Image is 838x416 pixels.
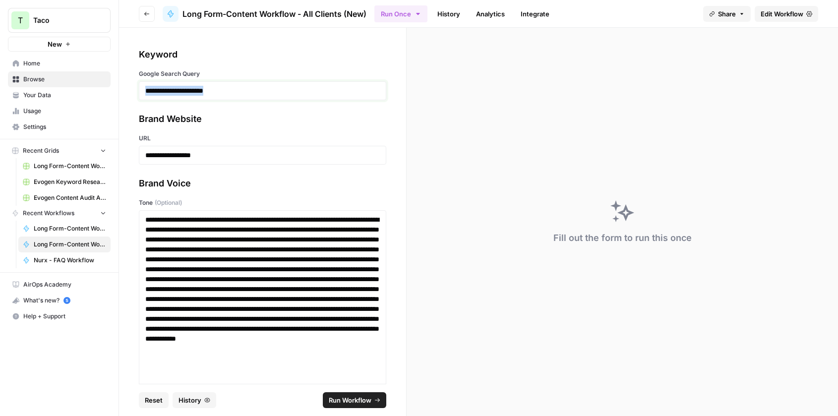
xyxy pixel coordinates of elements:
button: What's new? 5 [8,293,111,308]
a: Evogen Content Audit Agent Grid [18,190,111,206]
span: History [179,395,201,405]
span: Edit Workflow [761,9,803,19]
span: (Optional) [155,198,182,207]
a: Long Form-Content Workflow - All Clients (New) [163,6,366,22]
span: Evogen Keyword Research Agent Grid [34,178,106,186]
span: Browse [23,75,106,84]
a: Analytics [470,6,511,22]
span: Long Form-Content Workflow - AI Clients (New) Grid [34,162,106,171]
button: Recent Workflows [8,206,111,221]
span: Share [718,9,736,19]
span: Evogen Content Audit Agent Grid [34,193,106,202]
a: Browse [8,71,111,87]
button: Help + Support [8,308,111,324]
a: Long Form-Content Workflow - AI Clients (New) Grid [18,158,111,174]
span: Recent Workflows [23,209,74,218]
div: What's new? [8,293,110,308]
label: Tone [139,198,386,207]
span: Taco [33,15,93,25]
button: History [173,392,216,408]
span: Home [23,59,106,68]
span: Long Form-Content Workflow - AI Clients (New) [34,224,106,233]
span: Run Workflow [329,395,371,405]
span: Usage [23,107,106,116]
span: Long Form-Content Workflow - All Clients (New) [182,8,366,20]
button: New [8,37,111,52]
label: URL [139,134,386,143]
a: History [431,6,466,22]
span: Long Form-Content Workflow - All Clients (New) [34,240,106,249]
button: Reset [139,392,169,408]
a: Long Form-Content Workflow - All Clients (New) [18,237,111,252]
button: Workspace: Taco [8,8,111,33]
span: Nurx - FAQ Workflow [34,256,106,265]
div: Brand Voice [139,177,386,190]
a: Usage [8,103,111,119]
span: T [18,14,23,26]
a: Nurx - FAQ Workflow [18,252,111,268]
span: AirOps Academy [23,280,106,289]
a: Settings [8,119,111,135]
div: Fill out the form to run this once [553,231,692,245]
button: Run Workflow [323,392,386,408]
a: AirOps Academy [8,277,111,293]
span: Help + Support [23,312,106,321]
div: Keyword [139,48,386,61]
button: Recent Grids [8,143,111,158]
label: Google Search Query [139,69,386,78]
a: Edit Workflow [755,6,818,22]
button: Run Once [374,5,427,22]
span: Recent Grids [23,146,59,155]
a: Home [8,56,111,71]
button: Share [703,6,751,22]
a: 5 [63,297,70,304]
a: Evogen Keyword Research Agent Grid [18,174,111,190]
a: Your Data [8,87,111,103]
span: New [48,39,62,49]
span: Settings [23,122,106,131]
span: Your Data [23,91,106,100]
div: Brand Website [139,112,386,126]
span: Reset [145,395,163,405]
a: Integrate [515,6,555,22]
a: Long Form-Content Workflow - AI Clients (New) [18,221,111,237]
text: 5 [65,298,68,303]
